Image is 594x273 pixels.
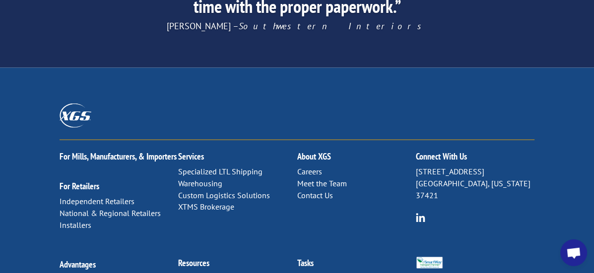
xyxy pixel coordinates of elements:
a: For Mills, Manufacturers, & Importers [60,150,177,162]
a: Resources [178,257,209,268]
div: Open chat [560,239,587,266]
a: Meet the Team [297,178,346,188]
em: Southwestern Interiors [239,20,427,31]
a: For Retailers [60,180,99,191]
a: Services [178,150,204,162]
a: About XGS [297,150,330,162]
h2: Connect With Us [416,152,534,165]
a: Advantages [60,258,96,270]
a: National & Regional Retailers [60,208,161,218]
img: group-6 [416,213,425,222]
a: Warehousing [178,178,222,188]
p: [STREET_ADDRESS] [GEOGRAPHIC_DATA], [US_STATE] 37421 [416,165,534,201]
img: Smartway_Logo [416,257,443,268]
a: Contact Us [297,190,332,200]
p: [PERSON_NAME] – [77,20,517,32]
a: Careers [297,166,322,176]
img: XGS_Logos_ALL_2024_All_White [60,103,91,127]
a: Installers [60,219,91,229]
a: Custom Logistics Solutions [178,190,270,200]
a: Specialized LTL Shipping [178,166,263,176]
h2: Tasks [297,258,415,272]
a: Independent Retailers [60,196,134,206]
a: XTMS Brokerage [178,201,234,211]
